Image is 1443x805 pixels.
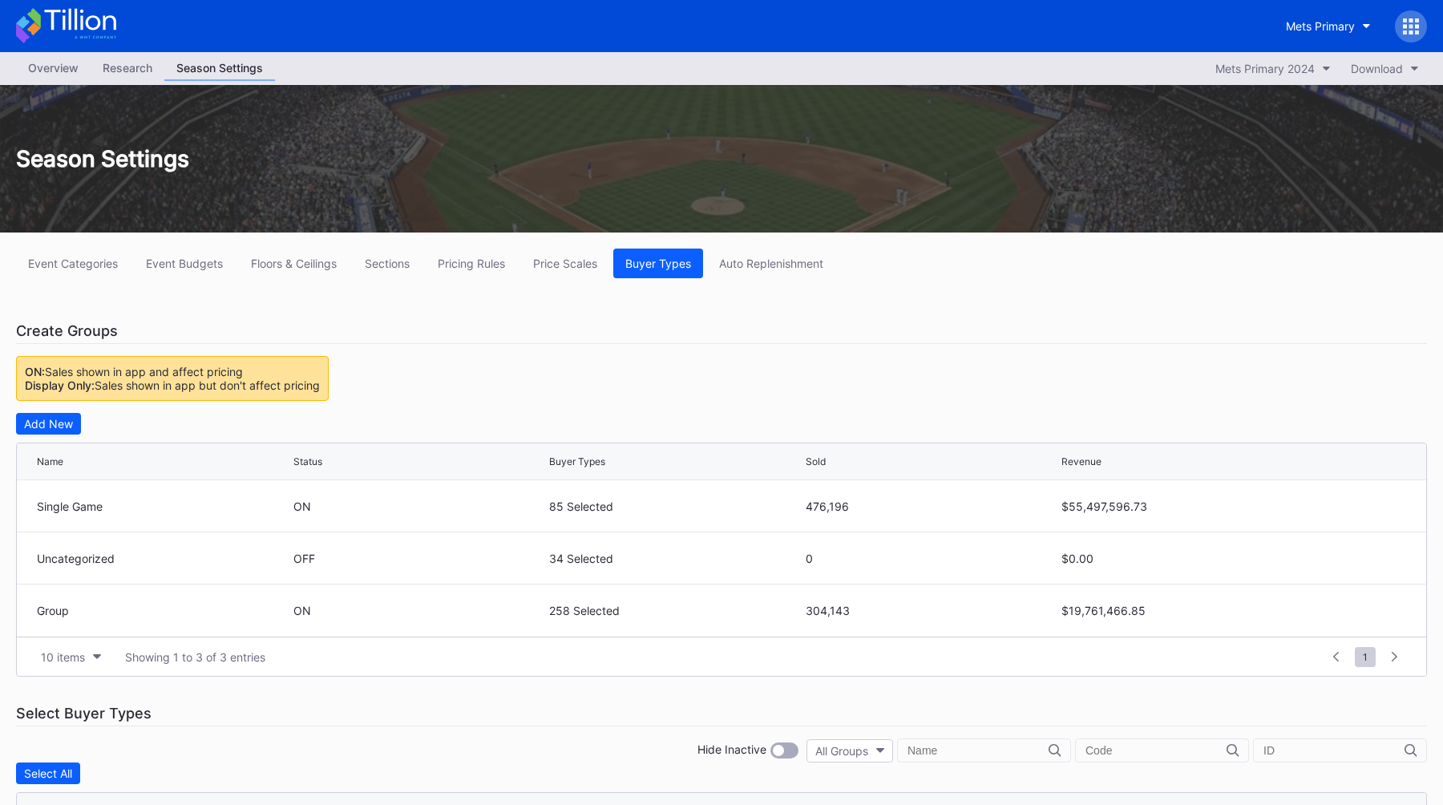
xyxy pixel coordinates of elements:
div: Single Game [37,500,289,513]
div: Sales shown in app and affect pricing [25,365,320,378]
span: ON: [25,365,45,378]
div: Sales shown in app but don't affect pricing [25,378,320,392]
div: Add New [24,417,73,431]
a: Research [91,56,164,81]
span: Display Only: [25,378,95,392]
div: Sold [806,455,826,467]
div: Buyer Types [625,257,691,270]
button: Add New [16,413,81,435]
input: Name [907,744,1049,757]
button: Mets Primary [1274,11,1383,41]
div: Select All [24,767,72,780]
div: Download [1351,62,1403,75]
div: Pricing Rules [438,257,505,270]
div: Auto Replenishment [719,257,823,270]
div: Buyer Types [549,455,605,467]
span: 1 [1355,647,1376,667]
div: Group [37,604,289,617]
div: All Groups [815,744,868,758]
div: $55,497,596.73 [1061,500,1314,513]
button: Download [1343,58,1427,79]
div: Create Groups [16,318,1427,344]
button: Event Budgets [134,249,235,278]
div: Hide Inactive [697,742,766,758]
div: Mets Primary [1286,19,1355,33]
div: Showing 1 to 3 of 3 entries [125,650,265,664]
div: Name [37,455,63,467]
a: Overview [16,56,91,81]
button: Auto Replenishment [707,249,835,278]
div: 258 Selected [549,604,802,617]
div: $0.00 [1061,552,1314,565]
div: Overview [16,56,91,79]
div: 10 items [41,650,85,664]
div: Research [91,56,164,79]
div: Uncategorized [37,552,289,565]
div: Select Buyer Types [16,701,1427,726]
div: Sections [365,257,410,270]
button: Floors & Ceilings [239,249,349,278]
button: Buyer Types [613,249,703,278]
div: 304,143 [806,604,1058,617]
button: Event Categories [16,249,130,278]
div: Event Budgets [146,257,223,270]
div: OFF [293,552,546,565]
button: Sections [353,249,422,278]
button: Pricing Rules [426,249,517,278]
div: 34 Selected [549,552,802,565]
button: All Groups [806,739,893,763]
div: ON [293,604,546,617]
div: 0 [806,552,1058,565]
div: 476,196 [806,500,1058,513]
button: 10 items [33,646,109,668]
input: Code [1085,744,1227,757]
div: Price Scales [533,257,597,270]
div: Mets Primary 2024 [1215,62,1315,75]
button: Price Scales [521,249,609,278]
input: ID [1263,744,1405,757]
div: ON [293,500,546,513]
div: 85 Selected [549,500,802,513]
button: Select All [16,763,80,784]
div: Event Categories [28,257,118,270]
a: Season Settings [164,56,275,81]
div: Status [293,455,322,467]
div: Floors & Ceilings [251,257,337,270]
div: Revenue [1061,455,1101,467]
div: $19,761,466.85 [1061,604,1314,617]
button: Mets Primary 2024 [1207,58,1339,79]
